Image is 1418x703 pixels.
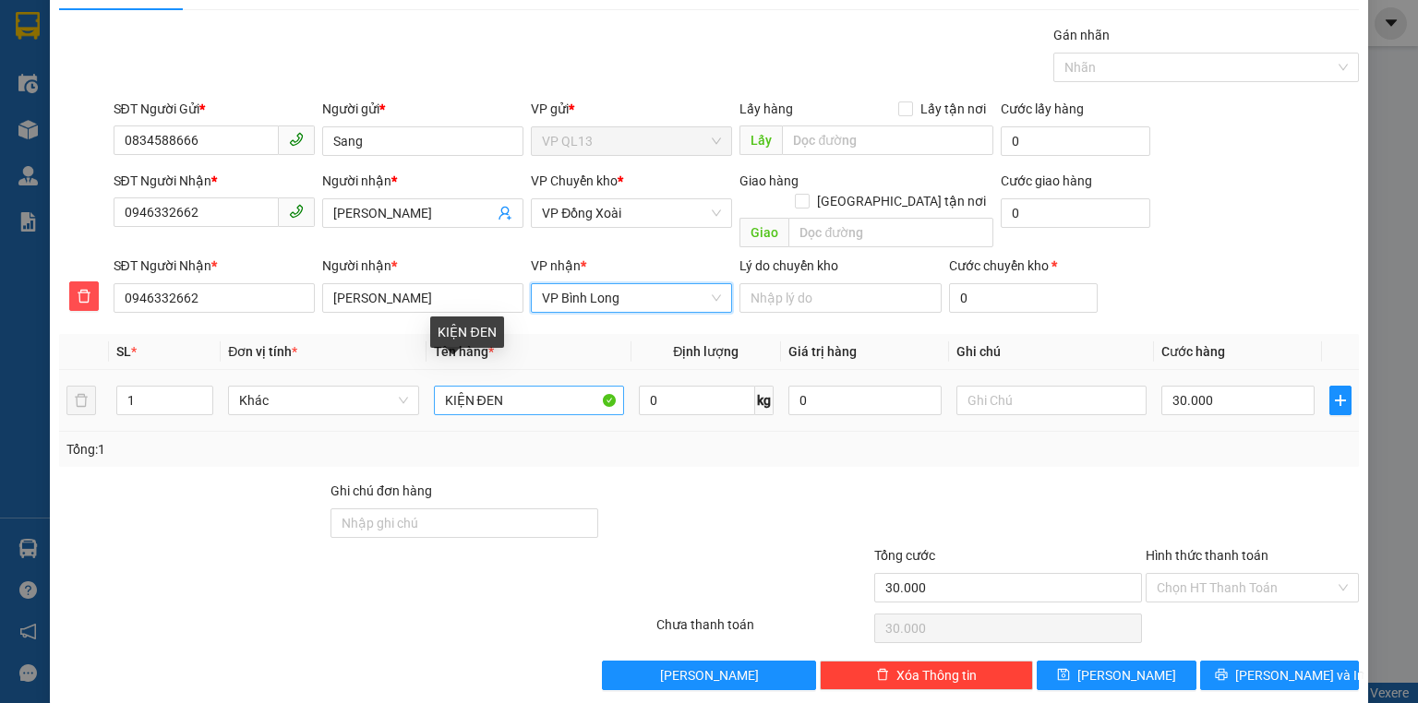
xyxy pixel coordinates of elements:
span: kg [755,386,774,415]
th: Ghi chú [949,334,1154,370]
span: VP Bình Long [542,284,721,312]
span: SL [116,344,131,359]
div: Người gửi [322,99,523,119]
input: SĐT người nhận [114,283,315,313]
span: Xóa Thông tin [896,665,977,685]
span: [PERSON_NAME] [660,665,759,685]
span: Giao [739,218,788,247]
span: Giá trị hàng [788,344,857,359]
span: Lấy hàng [739,101,793,116]
input: Dọc đường [782,125,993,155]
label: Gán nhãn [1053,28,1110,42]
div: Tổng: 1 [66,439,548,459]
span: VP Đồng Xoài [542,199,721,227]
input: Ghi chú đơn hàng [330,508,598,538]
button: delete [69,281,99,311]
span: [PERSON_NAME] [1077,665,1176,685]
span: Cước hàng [1161,344,1225,359]
span: Giao hàng [739,173,799,188]
div: VP gửi [531,99,732,119]
div: SĐT Người Nhận [114,171,315,191]
button: printer[PERSON_NAME] và In [1200,661,1360,690]
button: deleteXóa Thông tin [820,661,1033,690]
input: Lý do chuyển kho [739,283,941,313]
label: Hình thức thanh toán [1146,548,1268,563]
button: delete [66,386,96,415]
span: [GEOGRAPHIC_DATA] tận nơi [810,191,993,211]
div: Cước chuyển kho [949,256,1099,276]
span: VP QL13 [542,127,721,155]
input: Cước giao hàng [1001,198,1150,228]
span: VP nhận [531,258,581,273]
button: save[PERSON_NAME] [1037,661,1196,690]
div: Chưa thanh toán [655,614,871,647]
div: SĐT Người Gửi [114,99,315,119]
input: Ghi Chú [956,386,1147,415]
span: delete [876,668,889,683]
span: Khác [239,387,407,414]
span: Lấy tận nơi [913,99,993,119]
div: Người nhận [322,171,523,191]
div: Người nhận [322,256,523,276]
span: Lấy [739,125,782,155]
span: delete [70,289,98,304]
div: KIỆN ĐEN [430,316,503,348]
input: VD: Bàn, Ghế [434,386,624,415]
span: plus [1330,393,1351,408]
span: [PERSON_NAME] và In [1235,665,1364,685]
label: Ghi chú đơn hàng [330,483,432,498]
span: VP Chuyển kho [531,173,618,188]
input: Dọc đường [788,218,993,247]
span: save [1057,668,1070,683]
button: plus [1329,386,1352,415]
span: Định lượng [673,344,739,359]
label: Lý do chuyển kho [739,258,838,273]
span: Đơn vị tính [228,344,297,359]
span: Tổng cước [874,548,935,563]
span: printer [1215,668,1228,683]
span: user-add [498,206,512,220]
input: Cước lấy hàng [1001,126,1150,156]
span: phone [289,132,304,147]
span: phone [289,204,304,219]
label: Cước lấy hàng [1001,101,1084,116]
label: Cước giao hàng [1001,173,1092,188]
input: Tên người nhận [322,283,523,313]
input: 0 [788,386,942,415]
button: [PERSON_NAME] [602,661,815,690]
div: SĐT Người Nhận [114,256,315,276]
